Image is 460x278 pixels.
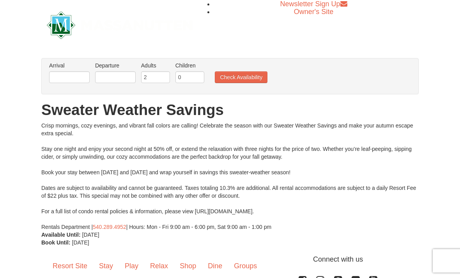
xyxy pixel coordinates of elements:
a: 540.289.4952 [93,224,126,230]
strong: Book Until: [41,239,71,246]
label: Adults [141,62,170,69]
div: Crisp mornings, cozy evenings, and vibrant fall colors are calling! Celebrate the season with our... [41,122,419,231]
label: Children [175,62,204,69]
strong: Available Until: [41,232,81,238]
a: Owner's Site [294,8,333,16]
h1: Sweater Weather Savings [41,102,419,118]
span: [DATE] [72,239,89,246]
span: [DATE] [82,232,99,238]
button: Check Availability [215,71,267,83]
label: Departure [95,62,136,69]
img: Massanutten Resort Logo [47,11,193,39]
a: Massanutten Resort [47,15,193,33]
label: Arrival [49,62,90,69]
